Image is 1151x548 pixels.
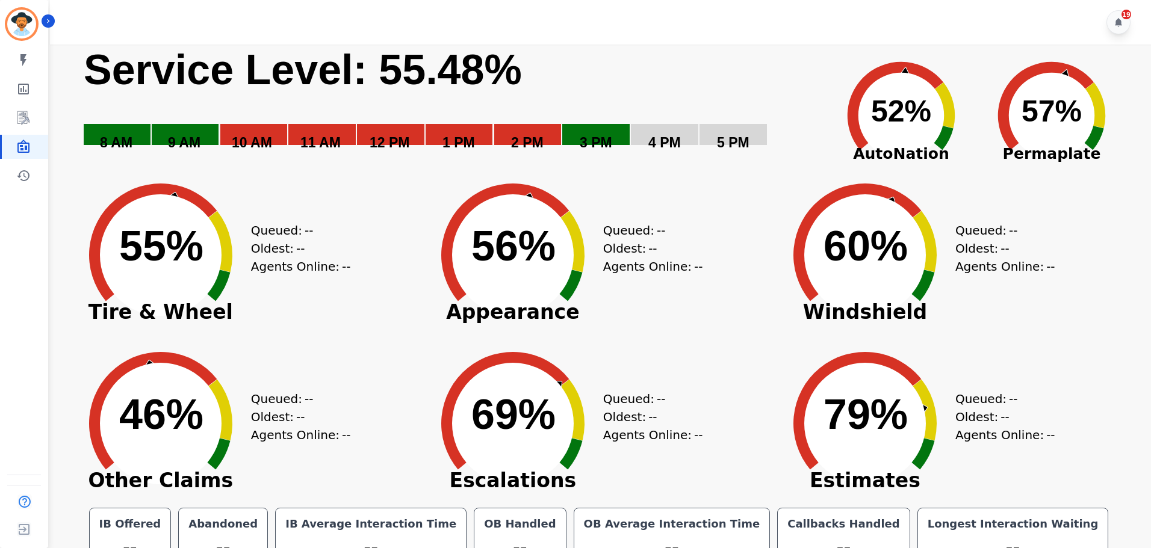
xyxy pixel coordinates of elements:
div: Longest Interaction Waiting [925,516,1101,532]
div: Oldest: [955,408,1046,426]
span: -- [657,221,665,239]
span: Tire & Wheel [70,306,251,318]
span: -- [694,257,703,276]
text: 12 PM [370,135,409,150]
span: -- [305,390,313,408]
span: -- [657,390,665,408]
span: -- [1009,390,1017,408]
text: 3 PM [580,135,612,150]
span: -- [342,426,350,444]
span: Other Claims [70,475,251,487]
span: -- [296,408,305,426]
text: 52% [871,94,931,128]
div: Agents Online: [955,257,1058,276]
span: -- [296,239,305,257]
text: 56% [471,223,556,269]
text: 46% [119,391,203,438]
div: Agents Online: [955,426,1058,444]
div: Agents Online: [251,257,353,276]
text: 2 PM [511,135,544,150]
text: 57% [1022,94,1082,128]
text: 11 AM [300,135,341,150]
text: 55% [119,223,203,269]
span: -- [1009,221,1017,239]
text: 5 PM [717,135,749,150]
div: Agents Online: [603,426,706,444]
div: Queued: [603,221,693,239]
div: Oldest: [603,239,693,257]
div: Agents Online: [603,257,706,276]
div: Abandoned [186,516,260,532]
span: -- [648,408,657,426]
text: 69% [471,391,556,438]
span: -- [1001,239,1009,257]
span: AutoNation [826,143,976,165]
div: IB Offered [97,516,164,532]
div: Queued: [955,390,1046,408]
span: -- [648,239,657,257]
text: 1 PM [442,135,475,150]
div: OB Average Interaction Time [582,516,763,532]
text: 8 AM [100,135,132,150]
span: -- [1046,426,1055,444]
span: Escalations [423,475,603,487]
text: 10 AM [232,135,272,150]
div: OB Handled [482,516,558,532]
img: Bordered avatar [7,10,36,38]
div: Agents Online: [251,426,353,444]
span: Appearance [423,306,603,318]
span: Permaplate [976,143,1127,165]
span: -- [342,257,350,276]
text: 60% [824,223,908,269]
span: -- [1001,408,1009,426]
span: -- [305,221,313,239]
div: Callbacks Handled [785,516,902,532]
div: Oldest: [603,408,693,426]
div: Oldest: [251,408,341,426]
div: IB Average Interaction Time [283,516,459,532]
text: Service Level: 55.48% [84,46,522,93]
span: -- [1046,257,1055,276]
div: Queued: [955,221,1046,239]
div: Queued: [251,221,341,239]
div: Oldest: [955,239,1046,257]
span: Windshield [775,306,955,318]
div: 19 [1122,10,1131,19]
div: Queued: [603,390,693,408]
text: 9 AM [168,135,200,150]
div: Queued: [251,390,341,408]
text: 79% [824,391,908,438]
svg: Service Level: 0% [82,45,824,168]
span: Estimates [775,475,955,487]
span: -- [694,426,703,444]
div: Oldest: [251,239,341,257]
text: 4 PM [648,135,681,150]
